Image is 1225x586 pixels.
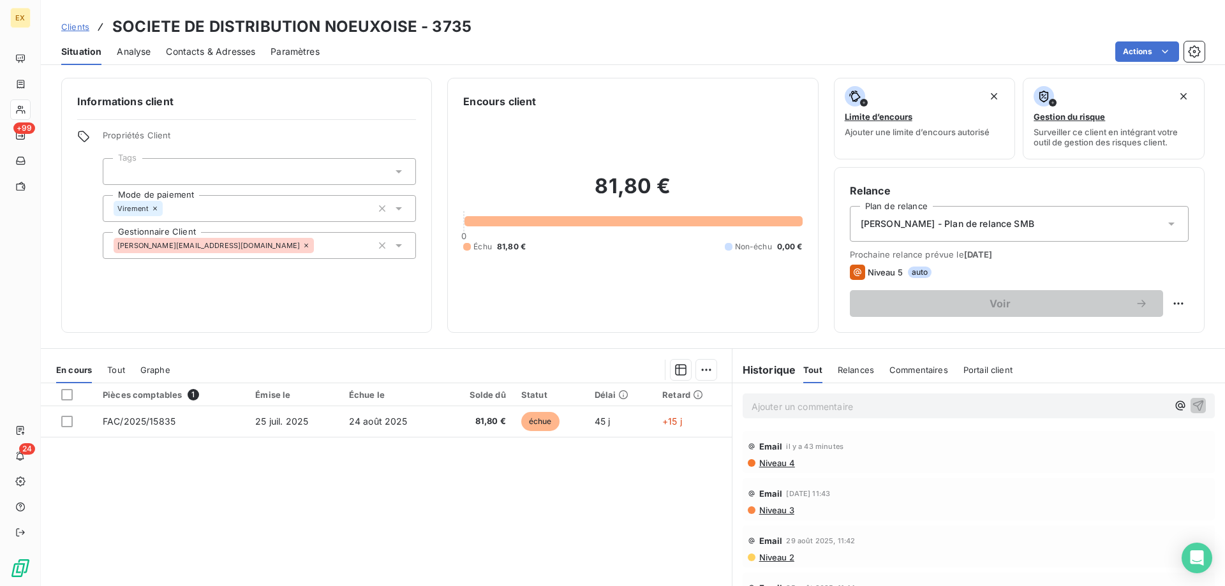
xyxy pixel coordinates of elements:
span: 81,80 € [497,241,526,253]
span: Paramètres [271,45,320,58]
span: 29 août 2025, 11:42 [786,537,855,545]
input: Ajouter une valeur [314,240,324,251]
button: Limite d’encoursAjouter une limite d’encours autorisé [834,78,1016,159]
div: Open Intercom Messenger [1182,543,1212,573]
h6: Informations client [77,94,416,109]
span: +15 j [662,416,682,427]
input: Ajouter une valeur [114,166,124,177]
span: 24 [19,443,35,455]
div: EX [10,8,31,28]
span: Propriétés Client [103,130,416,148]
div: Délai [595,390,648,400]
span: 45 j [595,416,611,427]
h6: Encours client [463,94,536,109]
span: Clients [61,22,89,32]
span: Email [759,536,783,546]
span: 24 août 2025 [349,416,408,427]
div: Retard [662,390,724,400]
span: +99 [13,122,35,134]
span: Limite d’encours [845,112,912,122]
span: Contacts & Adresses [166,45,255,58]
span: Tout [107,365,125,375]
span: Voir [865,298,1135,309]
span: auto [908,267,932,278]
span: En cours [56,365,92,375]
div: Émise le [255,390,334,400]
span: [PERSON_NAME][EMAIL_ADDRESS][DOMAIN_NAME] [117,242,300,249]
span: 0,00 € [777,241,803,253]
span: 1 [188,389,199,400]
span: Surveiller ce client en intégrant votre outil de gestion des risques client. [1034,127,1194,147]
span: Échu [473,241,492,253]
span: Relances [838,365,874,375]
span: Non-échu [735,241,772,253]
span: [DATE] 11:43 [786,490,830,497]
span: Portail client [963,365,1013,375]
h6: Historique [732,362,796,377]
span: Niveau 4 [758,458,795,468]
span: Situation [61,45,101,58]
h3: SOCIETE DE DISTRIBUTION NOEUXOISE - 3735 [112,15,471,38]
h6: Relance [850,183,1189,198]
div: Solde dû [450,390,506,400]
span: Niveau 2 [758,552,794,562]
span: Niveau 3 [758,505,794,515]
span: 81,80 € [450,415,506,428]
span: Graphe [140,365,170,375]
div: Statut [521,390,579,400]
span: [DATE] [964,249,993,260]
input: Ajouter une valeur [163,203,173,214]
span: Ajouter une limite d’encours autorisé [845,127,990,137]
button: Voir [850,290,1163,317]
span: Email [759,488,783,499]
img: Logo LeanPay [10,558,31,578]
h2: 81,80 € [463,173,802,212]
button: Actions [1115,41,1179,62]
div: Pièces comptables [103,389,240,400]
span: 25 juil. 2025 [255,416,308,427]
span: Email [759,441,783,451]
span: échue [521,412,560,431]
span: Tout [803,365,822,375]
a: Clients [61,20,89,33]
div: Échue le [349,390,435,400]
button: Gestion du risqueSurveiller ce client en intégrant votre outil de gestion des risques client. [1023,78,1205,159]
span: Niveau 5 [868,267,903,277]
span: 0 [461,231,466,241]
span: Analyse [117,45,151,58]
span: Virement [117,205,149,212]
span: Commentaires [889,365,948,375]
span: Gestion du risque [1034,112,1105,122]
span: FAC/2025/15835 [103,416,175,427]
span: il y a 43 minutes [786,443,843,450]
span: Prochaine relance prévue le [850,249,1189,260]
span: [PERSON_NAME] - Plan de relance SMB [861,217,1034,230]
